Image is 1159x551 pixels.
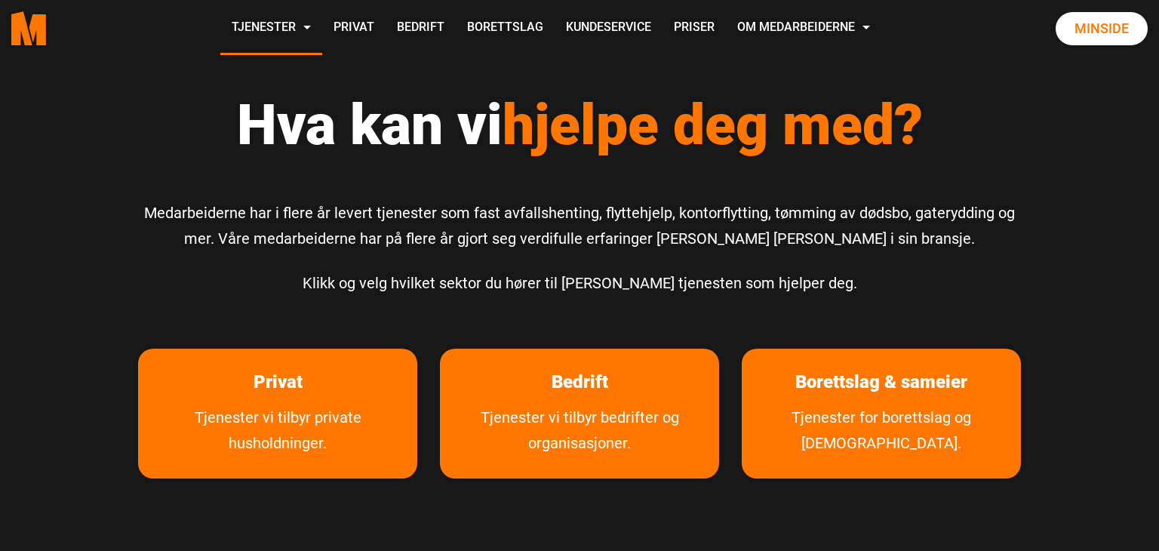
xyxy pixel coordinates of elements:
[138,200,1021,251] p: Medarbeiderne har i flere år levert tjenester som fast avfallshenting, flyttehjelp, kontorflyttin...
[663,2,726,55] a: Priser
[220,2,322,55] a: Tjenester
[138,270,1021,296] p: Klikk og velg hvilket sektor du hører til [PERSON_NAME] tjenesten som hjelper deg.
[386,2,456,55] a: Bedrift
[440,405,719,479] a: Tjenester vi tilbyr bedrifter og organisasjoner
[773,349,990,416] a: Les mer om Borettslag & sameier
[726,2,881,55] a: Om Medarbeiderne
[503,91,923,158] span: hjelpe deg med?
[138,405,417,479] a: Tjenester vi tilbyr private husholdninger
[529,349,631,416] a: les mer om Bedrift
[555,2,663,55] a: Kundeservice
[322,2,386,55] a: Privat
[1056,12,1148,45] a: Minside
[231,349,325,416] a: les mer om Privat
[742,405,1021,479] a: Tjenester for borettslag og sameier
[138,91,1021,159] h1: Hva kan vi
[456,2,555,55] a: Borettslag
